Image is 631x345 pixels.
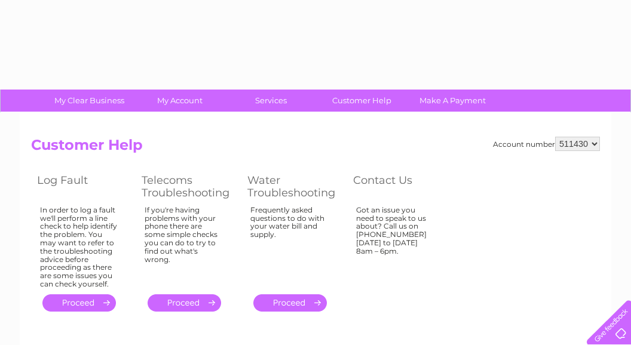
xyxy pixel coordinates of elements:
[145,206,223,284] div: If you're having problems with your phone there are some simple checks you can do to try to find ...
[31,171,136,202] th: Log Fault
[131,90,229,112] a: My Account
[42,294,116,312] a: .
[31,137,600,159] h2: Customer Help
[347,171,452,202] th: Contact Us
[493,137,600,151] div: Account number
[136,171,241,202] th: Telecoms Troubleshooting
[40,206,118,288] div: In order to log a fault we'll perform a line check to help identify the problem. You may want to ...
[241,171,347,202] th: Water Troubleshooting
[253,294,327,312] a: .
[403,90,502,112] a: Make A Payment
[222,90,320,112] a: Services
[313,90,411,112] a: Customer Help
[250,206,329,284] div: Frequently asked questions to do with your water bill and supply.
[356,206,434,284] div: Got an issue you need to speak to us about? Call us on [PHONE_NUMBER] [DATE] to [DATE] 8am – 6pm.
[148,294,221,312] a: .
[40,90,139,112] a: My Clear Business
